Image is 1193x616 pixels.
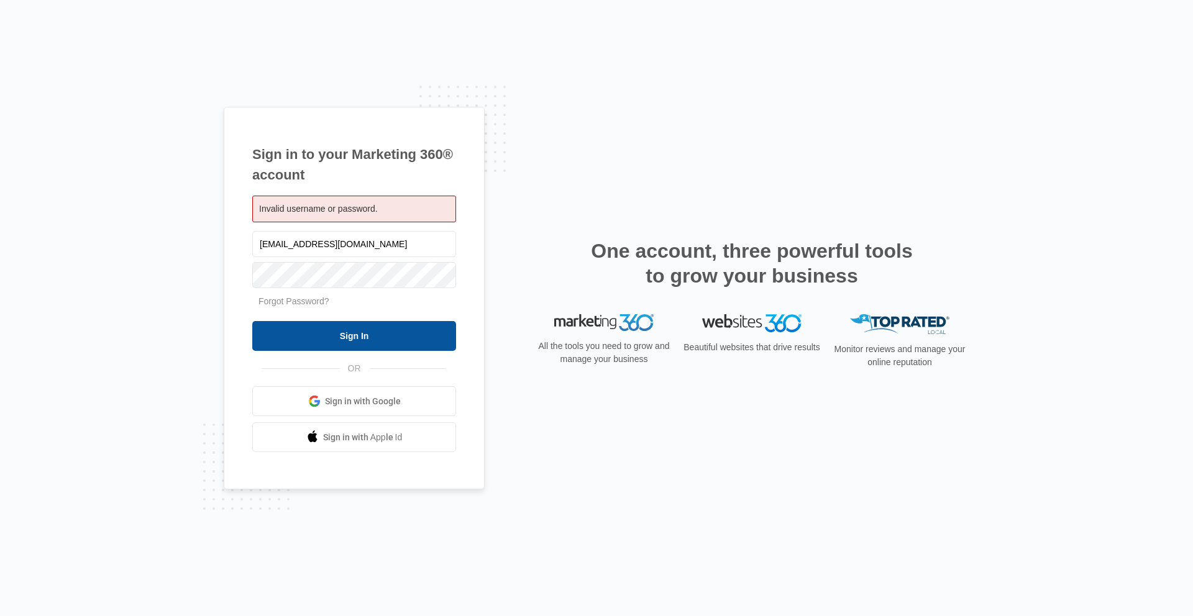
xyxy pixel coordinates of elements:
[252,321,456,351] input: Sign In
[252,422,456,452] a: Sign in with Apple Id
[323,431,403,444] span: Sign in with Apple Id
[850,314,949,335] img: Top Rated Local
[702,314,802,332] img: Websites 360
[252,231,456,257] input: Email
[554,314,654,332] img: Marketing 360
[258,296,329,306] a: Forgot Password?
[252,144,456,185] h1: Sign in to your Marketing 360® account
[682,341,821,354] p: Beautiful websites that drive results
[587,238,916,288] h2: One account, three powerful tools to grow your business
[339,362,370,375] span: OR
[325,395,401,408] span: Sign in with Google
[259,204,378,214] span: Invalid username or password.
[830,343,969,369] p: Monitor reviews and manage your online reputation
[534,340,674,366] p: All the tools you need to grow and manage your business
[252,386,456,416] a: Sign in with Google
